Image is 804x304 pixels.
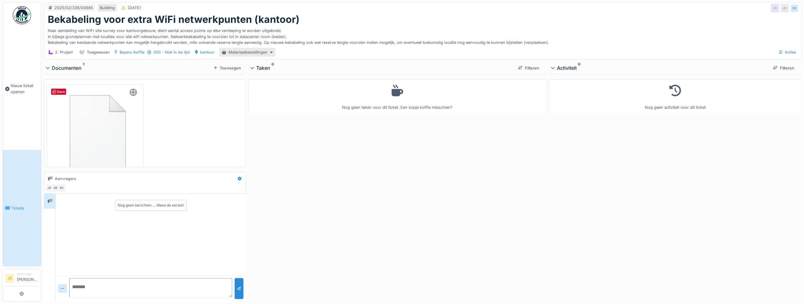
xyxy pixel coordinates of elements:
li: [PERSON_NAME] [17,272,39,285]
div: JD [781,4,789,12]
div: Filteren [771,64,797,72]
img: Badge_color-CXgf-gQk.svg [13,6,31,24]
div: Aanvragers [55,176,76,182]
a: Nieuw ticket openen [3,28,41,150]
div: Nog geen taken voor dit ticket. Een kopje koffie misschien? [252,82,543,110]
div: Documenten [46,64,211,72]
a: JD Aanvrager[PERSON_NAME] [5,272,39,286]
span: Nieuw ticket openen [11,83,39,94]
li: JD [5,274,14,283]
div: Taken [251,64,513,72]
div: Toevoegen [211,64,243,72]
div: 000 - Niet in de lijst [154,49,190,55]
a: Tickets [3,150,41,266]
img: 84750757-fdcc6f00-afbb-11ea-908a-1074b026b06b.png [48,86,142,176]
sup: 0 [271,64,274,72]
div: JD [45,184,54,192]
div: 2025/02/336/00685 [54,5,93,11]
div: 2. Project [55,49,73,55]
div: GE [51,184,60,192]
span: Save [51,89,66,95]
sup: 1 [83,64,84,72]
sup: 0 [578,64,581,72]
h1: Bekabeling voor extra WiFi netwerkpunten (kantoor) [48,14,299,25]
div: Acties [776,48,799,57]
div: kantoor [200,49,215,55]
div: Aanvrager [17,272,39,276]
div: Materiaalbestellingen [219,48,275,57]
div: Beyers Koffie [120,49,144,55]
span: Tickets [11,205,39,211]
div: SV [790,4,799,12]
div: Nog geen activiteit voor dit ticket [553,82,798,110]
div: [DATE] [128,5,141,11]
div: Building [100,5,115,11]
div: SV [58,184,66,192]
div: Naar aanleiding van WiFi site survey voor kantoorgebouw, dient aantal access points op elke verdi... [48,25,798,45]
div: Activiteit [551,64,768,72]
div: Filteren [516,64,542,72]
div: Nog geen berichten … Wees de eerste! [118,203,184,208]
div: Toegewezen [87,49,110,55]
div: JD [771,4,779,12]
